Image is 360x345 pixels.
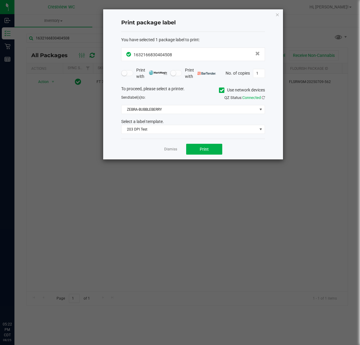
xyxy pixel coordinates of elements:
iframe: Resource center [6,297,24,315]
img: mark_magic_cybra.png [149,70,167,75]
span: 1632166830404508 [134,52,172,57]
span: Print [200,147,209,152]
h4: Print package label [121,19,265,27]
label: Use network devices [219,87,265,93]
span: In Sync [126,51,132,57]
a: Dismiss [164,147,177,152]
span: 203 DPI Test [122,125,257,134]
span: QZ Status: [224,95,265,100]
span: Send to: [121,95,146,100]
div: : [121,37,265,43]
button: Print [186,144,222,155]
div: To proceed, please select a printer. [117,86,269,95]
span: ZEBRA-BUBBLEBERRY [122,105,257,114]
span: Connected [242,95,261,100]
div: Select a label template. [117,119,269,125]
span: label(s) [129,95,141,100]
span: Print with [185,67,216,80]
span: You have selected 1 package label to print [121,37,199,42]
iframe: Resource center unread badge [18,296,25,303]
span: No. of copies [226,70,250,75]
img: bartender.png [198,72,216,75]
span: Print with [136,67,167,80]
